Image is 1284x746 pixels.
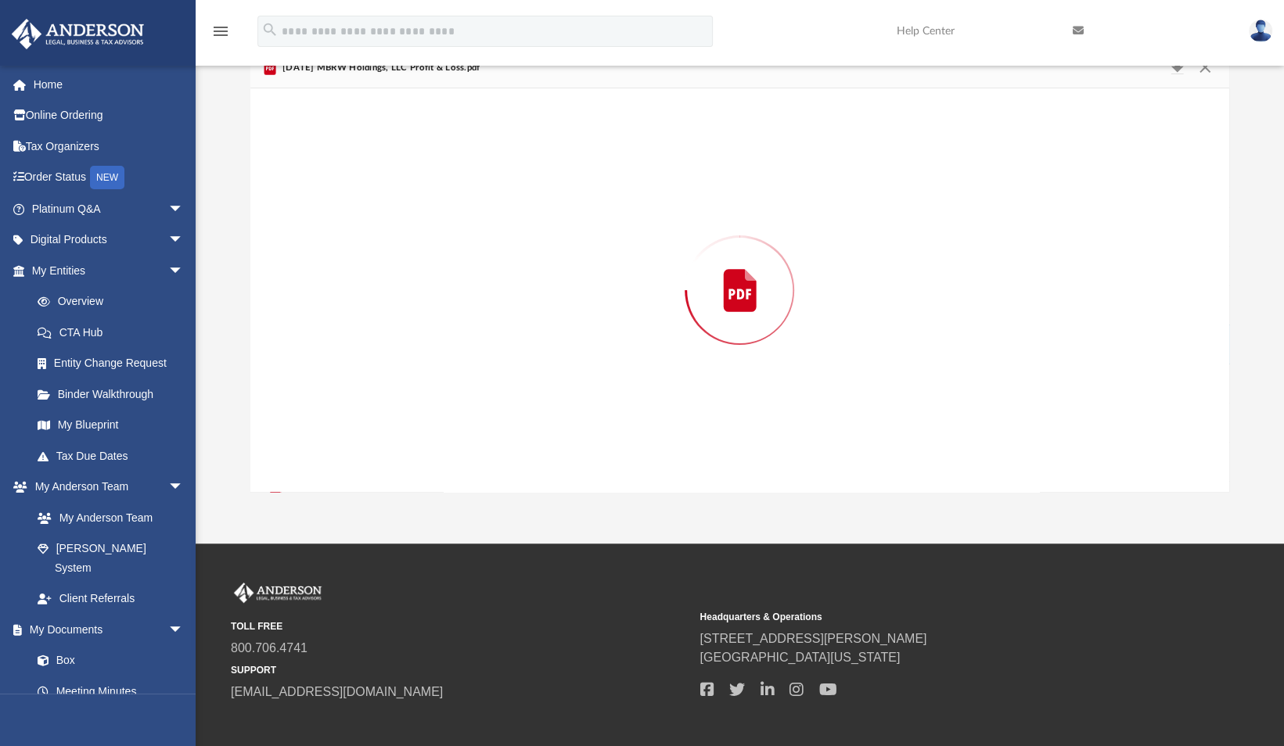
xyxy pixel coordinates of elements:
a: Online Ordering [11,100,207,131]
span: arrow_drop_down [168,193,200,225]
a: Overview [22,286,207,317]
i: search [261,21,279,38]
a: Tax Due Dates [22,440,207,472]
a: My Entitiesarrow_drop_down [11,255,207,286]
a: My Blueprint [22,410,200,441]
a: Client Referrals [22,583,200,615]
a: CTA Hub [22,317,207,348]
a: [STREET_ADDRESS][PERSON_NAME] [700,632,926,645]
small: SUPPORT [231,663,689,677]
span: arrow_drop_down [168,472,200,504]
a: Binder Walkthrough [22,378,207,410]
span: arrow_drop_down [168,255,200,287]
a: [GEOGRAPHIC_DATA][US_STATE] [700,651,900,664]
a: 800.706.4741 [231,641,308,655]
span: arrow_drop_down [168,614,200,646]
img: Anderson Advisors Platinum Portal [7,19,149,49]
a: My Anderson Team [22,502,192,533]
a: [EMAIL_ADDRESS][DOMAIN_NAME] [231,685,443,698]
span: arrow_drop_down [168,224,200,256]
a: Home [11,69,207,100]
a: Meeting Minutes [22,676,200,707]
span: [DATE] MBRW Holdings, LLC Profit & Loss.pdf [279,61,480,75]
button: Download [1164,57,1192,79]
a: [PERSON_NAME] System [22,533,200,583]
img: Anderson Advisors Platinum Portal [231,583,325,603]
a: Entity Change Request [22,348,207,379]
a: My Documentsarrow_drop_down [11,614,200,645]
a: menu [211,30,230,41]
button: Close [1191,57,1219,79]
small: TOLL FREE [231,619,689,633]
a: Tax Organizers [11,131,207,162]
img: User Pic [1249,20,1272,42]
a: Digital Productsarrow_drop_down [11,224,207,256]
a: Order StatusNEW [11,162,207,194]
small: Headquarters & Operations [700,610,1157,624]
div: Preview [250,48,1230,493]
a: Box [22,645,192,676]
a: Platinum Q&Aarrow_drop_down [11,193,207,224]
a: My Anderson Teamarrow_drop_down [11,472,200,503]
div: NEW [90,166,124,189]
i: menu [211,22,230,41]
